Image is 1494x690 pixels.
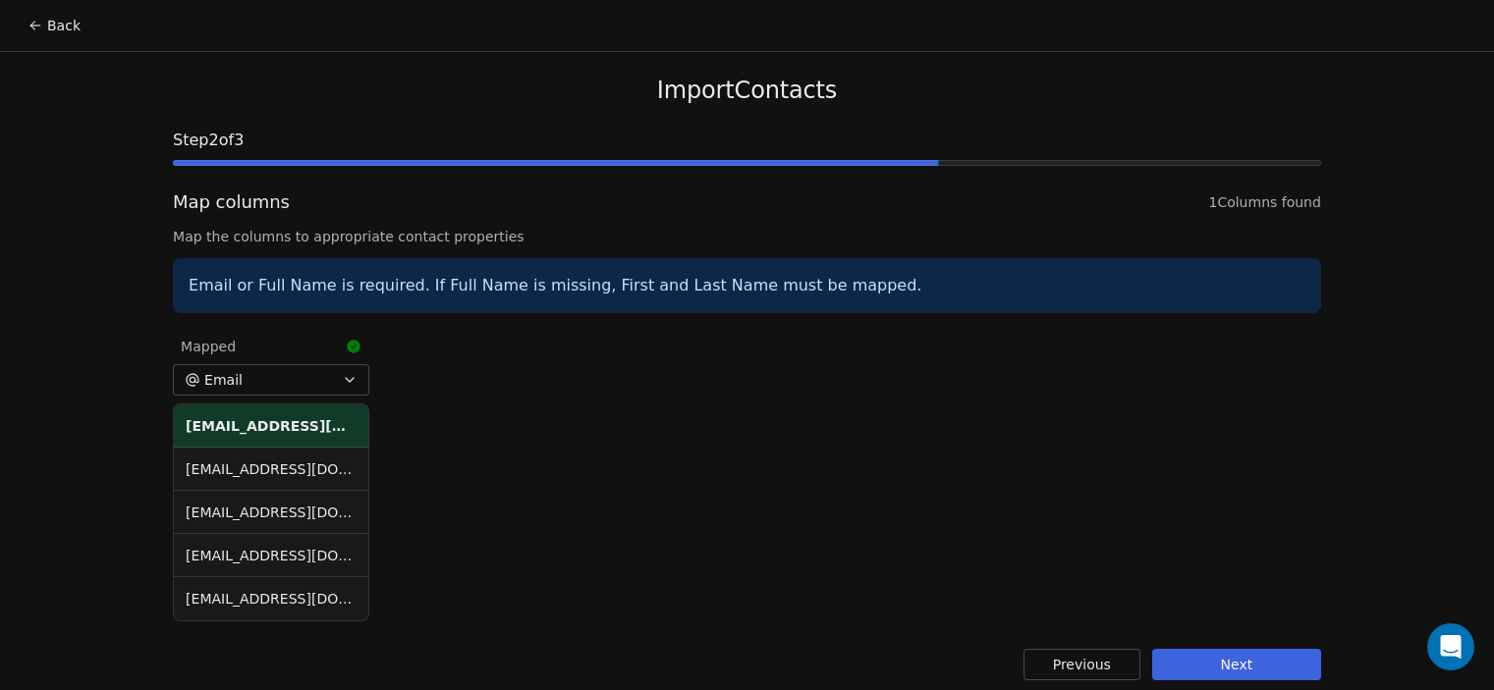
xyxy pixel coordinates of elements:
[1427,623,1474,670] div: Open Intercom Messenger
[173,227,1321,246] span: Map the columns to appropriate contact properties
[174,491,368,534] td: [EMAIL_ADDRESS][DOMAIN_NAME]
[173,258,1321,313] div: Email or Full Name is required. If Full Name is missing, First and Last Name must be mapped.
[173,129,1321,152] span: Step 2 of 3
[657,76,837,105] span: Import Contacts
[1152,649,1321,680] button: Next
[1208,192,1320,212] span: 1 Columns found
[16,8,92,43] button: Back
[174,404,368,448] th: [EMAIL_ADDRESS][DOMAIN_NAME]
[173,189,290,215] span: Map columns
[181,337,236,356] span: Mapped
[174,577,368,620] td: [EMAIL_ADDRESS][DOMAIN_NAME]
[174,448,368,491] td: [EMAIL_ADDRESS][DOMAIN_NAME]
[174,534,368,577] td: [EMAIL_ADDRESS][DOMAIN_NAME]
[1024,649,1140,680] button: Previous
[204,370,243,390] span: Email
